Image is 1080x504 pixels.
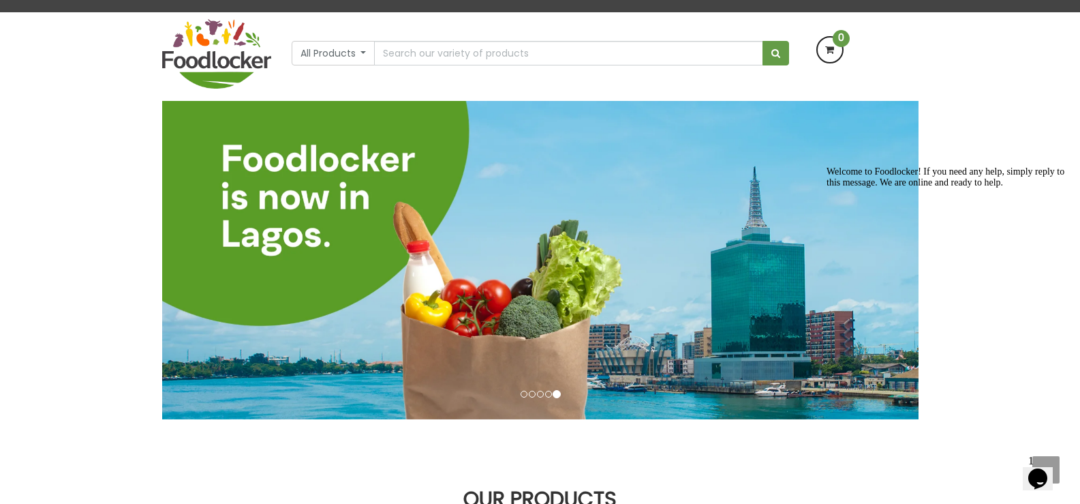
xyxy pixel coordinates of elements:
iframe: chat widget [821,161,1066,443]
input: Search our variety of products [374,41,762,65]
button: All Products [292,41,375,65]
span: Welcome to Foodlocker! If you need any help, simply reply to this message. We are online and read... [5,5,243,27]
span: 0 [833,30,850,47]
div: Welcome to Foodlocker! If you need any help, simply reply to this message. We are online and read... [5,5,251,27]
iframe: chat widget [1023,449,1066,490]
img: Foodlocker in Lagos [162,101,919,419]
img: FoodLocker [162,19,271,89]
